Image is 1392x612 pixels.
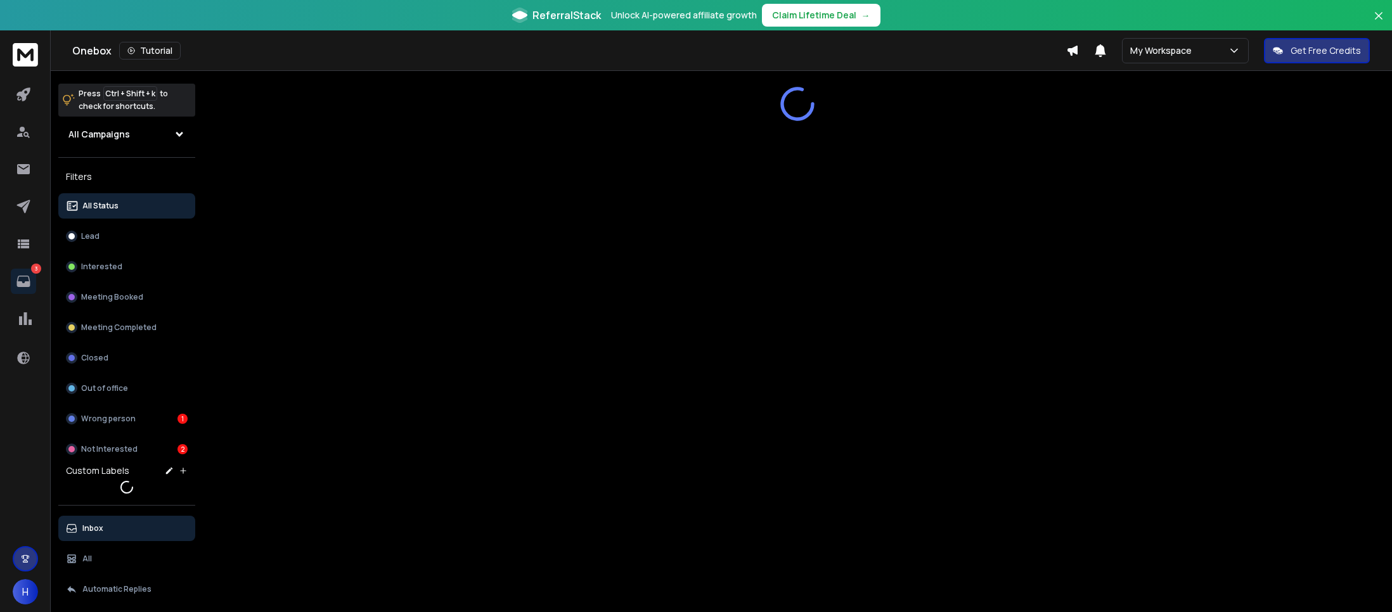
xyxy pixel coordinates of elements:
[11,269,36,294] a: 3
[13,579,38,604] button: H
[58,284,195,310] button: Meeting Booked
[861,9,870,22] span: →
[81,353,108,363] p: Closed
[82,584,151,594] p: Automatic Replies
[66,464,129,477] h3: Custom Labels
[1291,44,1361,57] p: Get Free Credits
[81,262,122,272] p: Interested
[81,444,138,454] p: Not Interested
[177,414,188,424] div: 1
[119,42,181,60] button: Tutorial
[81,231,100,241] p: Lead
[58,376,195,401] button: Out of office
[81,414,136,424] p: Wrong person
[31,264,41,274] p: 3
[81,292,143,302] p: Meeting Booked
[58,193,195,219] button: All Status
[79,87,168,113] p: Press to check for shortcuts.
[1264,38,1370,63] button: Get Free Credits
[82,554,92,564] p: All
[177,444,188,454] div: 2
[72,42,1066,60] div: Onebox
[82,201,119,211] p: All Status
[58,577,195,602] button: Automatic Replies
[82,523,103,533] p: Inbox
[81,322,157,333] p: Meeting Completed
[58,122,195,147] button: All Campaigns
[58,437,195,462] button: Not Interested2
[762,4,880,27] button: Claim Lifetime Deal→
[58,315,195,340] button: Meeting Completed
[58,546,195,571] button: All
[532,8,601,23] span: ReferralStack
[58,254,195,279] button: Interested
[58,345,195,371] button: Closed
[58,406,195,431] button: Wrong person1
[1130,44,1197,57] p: My Workspace
[58,516,195,541] button: Inbox
[1370,8,1387,38] button: Close banner
[81,383,128,393] p: Out of office
[58,224,195,249] button: Lead
[611,9,757,22] p: Unlock AI-powered affiliate growth
[58,168,195,186] h3: Filters
[103,86,157,101] span: Ctrl + Shift + k
[68,128,130,141] h1: All Campaigns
